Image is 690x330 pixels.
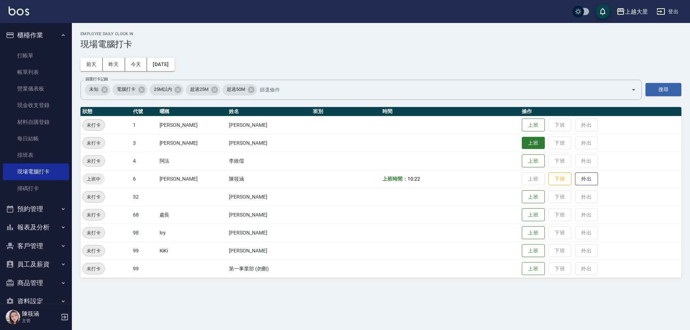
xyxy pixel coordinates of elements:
[80,58,103,71] button: 前天
[186,84,220,96] div: 超過25M
[85,84,110,96] div: 未知
[131,134,157,152] td: 3
[80,39,681,49] h3: 現場電腦打卡
[158,224,227,242] td: Ivy
[3,114,69,130] a: 材料自購登錄
[103,58,125,71] button: 昨天
[131,116,157,134] td: 1
[3,255,69,274] button: 員工及薪資
[158,170,227,188] td: [PERSON_NAME]
[83,157,105,165] span: 未打卡
[80,107,131,116] th: 狀態
[522,262,545,275] button: 上班
[227,116,311,134] td: [PERSON_NAME]
[131,152,157,170] td: 4
[147,58,174,71] button: [DATE]
[80,32,681,36] h2: Employee Daily Clock In
[522,137,545,149] button: 上班
[3,218,69,237] button: 報表及分析
[82,175,105,183] span: 上班中
[131,188,157,206] td: 32
[3,292,69,311] button: 資料設定
[520,107,681,116] th: 操作
[227,242,311,260] td: [PERSON_NAME]
[83,121,105,129] span: 未打卡
[654,5,681,18] button: 登出
[85,86,103,93] span: 未知
[112,84,147,96] div: 電腦打卡
[227,152,311,170] td: 李維儒
[112,86,140,93] span: 電腦打卡
[522,208,545,222] button: 上班
[131,224,157,242] td: 98
[83,139,105,147] span: 未打卡
[522,154,545,168] button: 上班
[595,4,610,19] button: save
[3,97,69,113] a: 現金收支登錄
[158,242,227,260] td: KiKi
[9,6,29,15] img: Logo
[628,84,639,96] button: Open
[227,260,311,278] td: 第一事業部 (勿刪)
[22,317,59,324] p: 主管
[158,152,227,170] td: 阿法
[381,107,520,116] th: 時間
[227,107,311,116] th: 姓名
[3,180,69,197] a: 掃碼打卡
[3,237,69,255] button: 客戶管理
[131,242,157,260] td: 99
[3,47,69,64] a: 打帳單
[227,170,311,188] td: 陳筱涵
[186,86,213,93] span: 超過25M
[222,84,257,96] div: 超過50M
[125,58,147,71] button: 今天
[222,86,249,93] span: 超過50M
[83,211,105,219] span: 未打卡
[227,206,311,224] td: [PERSON_NAME]
[131,260,157,278] td: 99
[86,76,108,82] label: 篩選打卡記錄
[131,206,157,224] td: 68
[625,7,648,16] div: 上越大里
[3,147,69,163] a: 排班表
[311,107,381,116] th: 班別
[83,265,105,273] span: 未打卡
[83,193,105,201] span: 未打卡
[158,116,227,134] td: [PERSON_NAME]
[22,310,59,317] h5: 陳筱涵
[3,64,69,80] a: 帳單列表
[522,118,545,132] button: 上班
[575,172,598,186] button: 外出
[158,134,227,152] td: [PERSON_NAME]
[382,176,408,182] b: 上班時間：
[227,224,311,242] td: [PERSON_NAME]
[227,188,311,206] td: [PERSON_NAME]
[258,83,618,96] input: 篩選條件
[83,247,105,255] span: 未打卡
[131,107,157,116] th: 代號
[522,190,545,204] button: 上班
[408,176,420,182] span: 10:22
[3,200,69,218] button: 預約管理
[149,84,184,96] div: 25M以內
[83,229,105,237] span: 未打卡
[3,163,69,180] a: 現場電腦打卡
[3,26,69,45] button: 櫃檯作業
[6,310,20,324] img: Person
[158,107,227,116] th: 暱稱
[3,130,69,147] a: 每日結帳
[227,134,311,152] td: [PERSON_NAME]
[645,83,681,96] button: 搜尋
[548,172,571,186] button: 下班
[522,226,545,240] button: 上班
[158,206,227,224] td: 處長
[3,274,69,292] button: 商品管理
[522,244,545,257] button: 上班
[149,86,176,93] span: 25M以內
[131,170,157,188] td: 6
[613,4,651,19] button: 上越大里
[3,80,69,97] a: 營業儀表板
